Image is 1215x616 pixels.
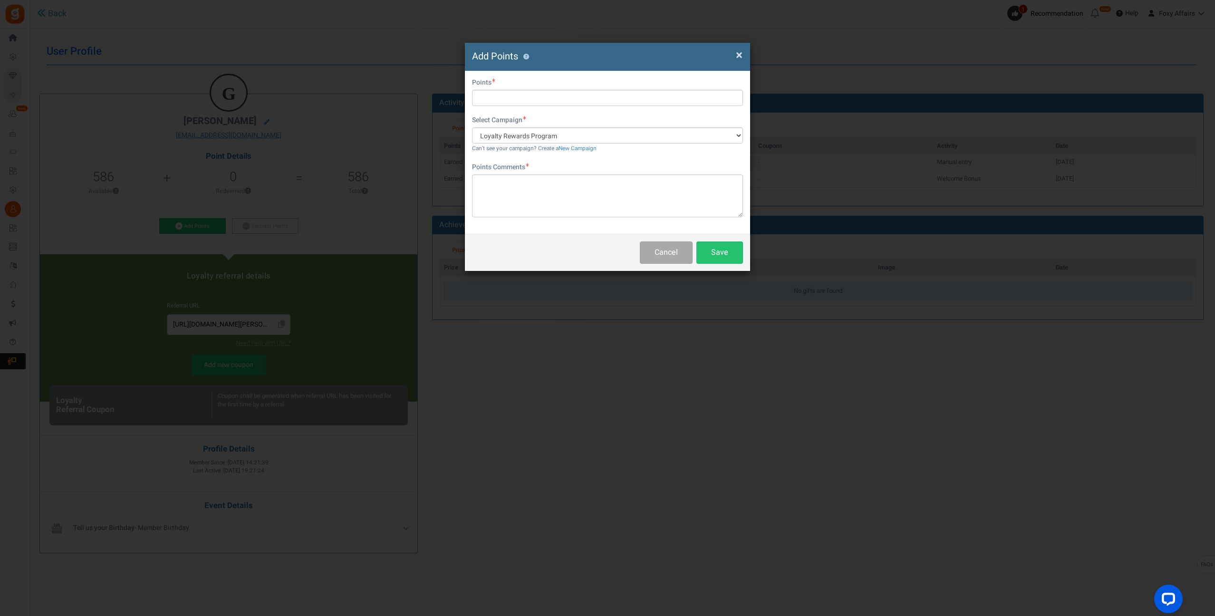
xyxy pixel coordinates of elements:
[472,163,529,172] label: Points Comments
[472,115,526,125] label: Select Campaign
[472,49,518,63] span: Add Points
[523,54,529,60] button: ?
[472,144,597,153] small: Can't see your campaign? Create a
[640,241,693,264] button: Cancel
[472,78,495,87] label: Points
[559,144,597,153] a: New Campaign
[736,46,742,64] span: ×
[696,241,743,264] button: Save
